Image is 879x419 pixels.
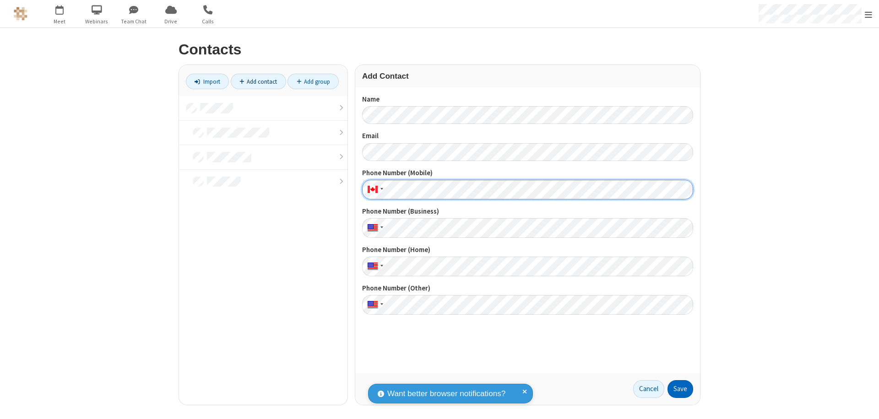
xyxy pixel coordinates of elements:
span: Want better browser notifications? [387,388,505,400]
label: Email [362,131,693,141]
div: Canada: + 1 [362,180,386,199]
span: Team Chat [117,17,151,26]
label: Phone Number (Mobile) [362,168,693,178]
span: Drive [154,17,188,26]
a: Add group [288,74,339,89]
div: United States: + 1 [362,295,386,315]
div: United States: + 1 [362,257,386,276]
h2: Contacts [179,42,700,58]
a: Cancel [633,380,664,398]
label: Phone Number (Business) [362,206,693,217]
img: QA Selenium DO NOT DELETE OR CHANGE [14,7,27,21]
label: Name [362,94,693,105]
span: Calls [191,17,225,26]
button: Save [667,380,693,398]
span: Meet [43,17,77,26]
label: Phone Number (Home) [362,245,693,255]
a: Import [186,74,229,89]
span: Webinars [80,17,114,26]
h3: Add Contact [362,72,693,81]
a: Add contact [231,74,286,89]
label: Phone Number (Other) [362,283,693,294]
div: United States: + 1 [362,218,386,238]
